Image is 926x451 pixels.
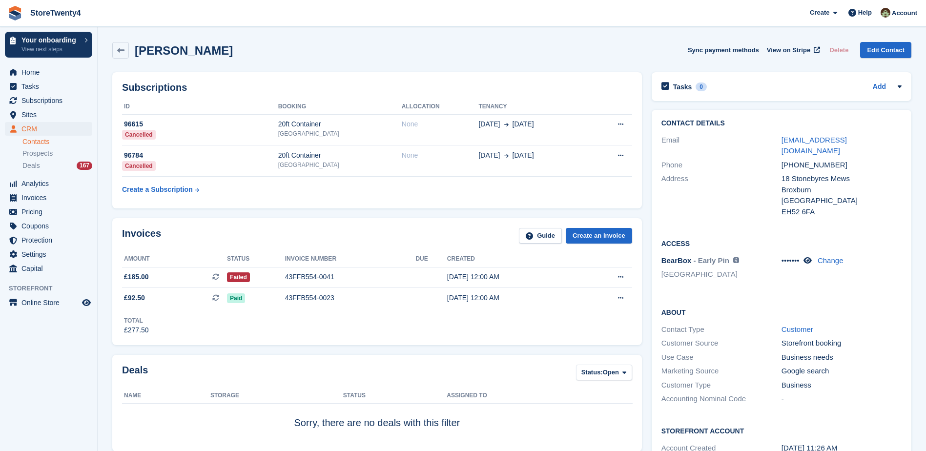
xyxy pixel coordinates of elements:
[5,296,92,309] a: menu
[22,149,53,158] span: Prospects
[763,42,822,58] a: View on Stripe
[696,82,707,91] div: 0
[227,272,250,282] span: Failed
[603,368,619,377] span: Open
[661,352,782,363] div: Use Case
[135,44,233,57] h2: [PERSON_NAME]
[21,191,80,205] span: Invoices
[22,137,92,146] a: Contacts
[782,173,902,184] div: 18 Stonebyres Mews
[5,247,92,261] a: menu
[5,122,92,136] a: menu
[810,8,829,18] span: Create
[447,293,580,303] div: [DATE] 12:00 AM
[767,45,810,55] span: View on Stripe
[21,80,80,93] span: Tasks
[519,228,562,244] a: Guide
[661,173,782,217] div: Address
[22,161,92,171] a: Deals 167
[21,247,80,261] span: Settings
[81,297,92,308] a: Preview store
[124,316,149,325] div: Total
[122,119,278,129] div: 96615
[21,296,80,309] span: Online Store
[513,150,534,161] span: [DATE]
[21,65,80,79] span: Home
[21,45,80,54] p: View next steps
[22,161,40,170] span: Deals
[447,251,580,267] th: Created
[402,99,479,115] th: Allocation
[21,219,80,233] span: Coupons
[122,161,156,171] div: Cancelled
[122,251,227,267] th: Amount
[343,388,447,404] th: Status
[5,205,92,219] a: menu
[278,119,402,129] div: 20ft Container
[21,233,80,247] span: Protection
[873,82,886,93] a: Add
[122,130,156,140] div: Cancelled
[782,393,902,405] div: -
[122,82,632,93] h2: Subscriptions
[860,42,911,58] a: Edit Contact
[22,148,92,159] a: Prospects
[782,206,902,218] div: EH52 6FA
[782,195,902,206] div: [GEOGRAPHIC_DATA]
[513,119,534,129] span: [DATE]
[122,388,210,404] th: Name
[782,184,902,196] div: Broxburn
[858,8,872,18] span: Help
[782,160,902,171] div: [PHONE_NUMBER]
[661,160,782,171] div: Phone
[661,256,692,265] span: BearBox
[661,269,782,280] li: [GEOGRAPHIC_DATA]
[122,99,278,115] th: ID
[566,228,632,244] a: Create an Invoice
[478,119,500,129] span: [DATE]
[278,129,402,138] div: [GEOGRAPHIC_DATA]
[122,228,161,244] h2: Invoices
[661,307,902,317] h2: About
[661,338,782,349] div: Customer Source
[285,272,416,282] div: 43FFB554-0041
[661,366,782,377] div: Marketing Source
[782,338,902,349] div: Storefront booking
[576,365,632,381] button: Status: Open
[581,368,603,377] span: Status:
[285,293,416,303] div: 43FFB554-0023
[661,135,782,157] div: Email
[21,205,80,219] span: Pricing
[294,417,460,428] span: Sorry, there are no deals with this filter
[447,272,580,282] div: [DATE] 12:00 AM
[5,219,92,233] a: menu
[122,184,193,195] div: Create a Subscription
[8,6,22,20] img: stora-icon-8386f47178a22dfd0bd8f6a31ec36ba5ce8667c1dd55bd0f319d3a0aa187defe.svg
[818,256,844,265] a: Change
[77,162,92,170] div: 167
[478,150,500,161] span: [DATE]
[21,262,80,275] span: Capital
[782,256,800,265] span: •••••••
[26,5,85,21] a: StoreTwenty4
[5,108,92,122] a: menu
[21,122,80,136] span: CRM
[402,119,479,129] div: None
[278,99,402,115] th: Booking
[122,365,148,383] h2: Deals
[673,82,692,91] h2: Tasks
[782,325,813,333] a: Customer
[782,136,847,155] a: [EMAIL_ADDRESS][DOMAIN_NAME]
[227,293,245,303] span: Paid
[124,272,149,282] span: £185.00
[661,120,902,127] h2: Contact Details
[5,262,92,275] a: menu
[5,233,92,247] a: menu
[402,150,479,161] div: None
[278,150,402,161] div: 20ft Container
[5,177,92,190] a: menu
[21,177,80,190] span: Analytics
[21,37,80,43] p: Your onboarding
[782,380,902,391] div: Business
[661,324,782,335] div: Contact Type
